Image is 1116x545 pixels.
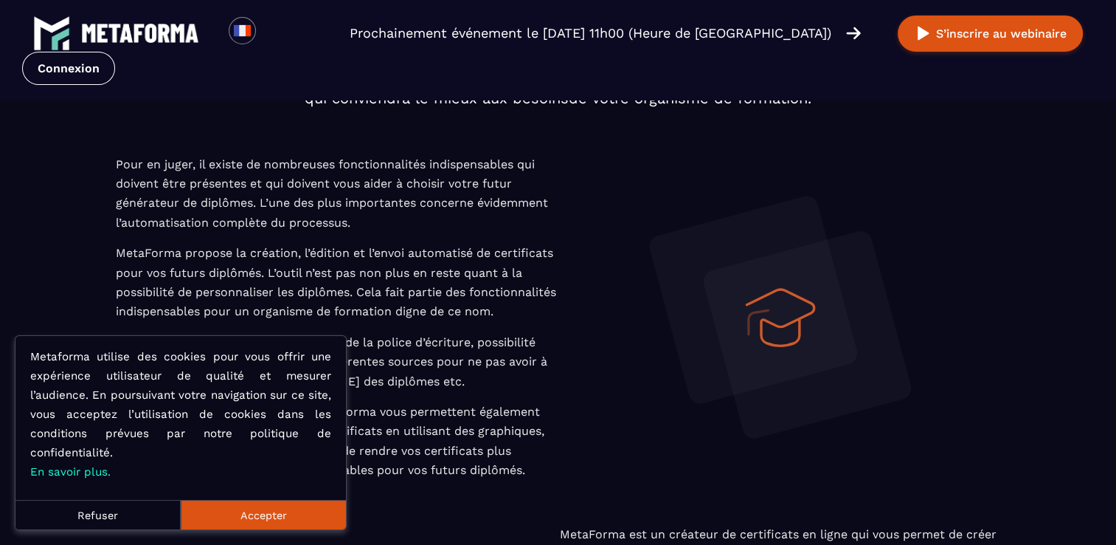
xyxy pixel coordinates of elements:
img: logo [81,24,199,43]
img: play [914,24,932,43]
p: Prochainement événement le [DATE] 11h00 (Heure de [GEOGRAPHIC_DATA]) [350,23,831,44]
p: Metaforma utilise des cookies pour vous offrir une expérience utilisateur de qualité et mesurer l... [30,347,331,481]
p: Pour en juger, il existe de nombreuses fonctionnalités indispensables qui doivent être présentes ... [116,155,557,481]
a: En savoir plus. [30,465,111,479]
div: Search for option [256,17,292,49]
img: diploma-background [647,193,914,442]
button: S’inscrire au webinaire [898,16,1083,52]
img: fr [233,21,252,40]
a: Connexion [22,52,115,85]
img: logo [33,15,70,52]
button: Accepter [181,500,346,529]
input: Search for option [268,24,280,42]
button: Refuser [15,500,181,529]
img: arrow-right [846,25,861,41]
